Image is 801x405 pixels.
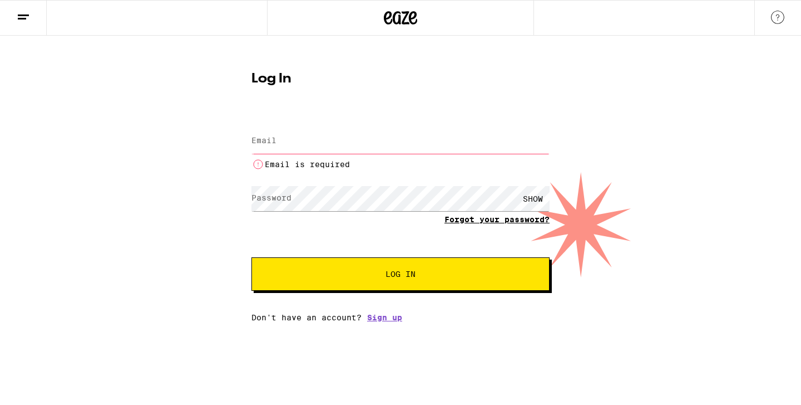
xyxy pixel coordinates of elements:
input: Email [251,129,550,154]
label: Password [251,193,291,202]
h1: Log In [251,72,550,86]
a: Forgot your password? [444,215,550,224]
label: Email [251,136,276,145]
span: Hi. Need any help? [7,8,80,17]
button: Log In [251,257,550,291]
span: Log In [385,270,416,278]
div: Don't have an account? [251,313,550,322]
a: Sign up [367,313,402,322]
li: Email is required [251,158,550,171]
div: SHOW [516,186,550,211]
